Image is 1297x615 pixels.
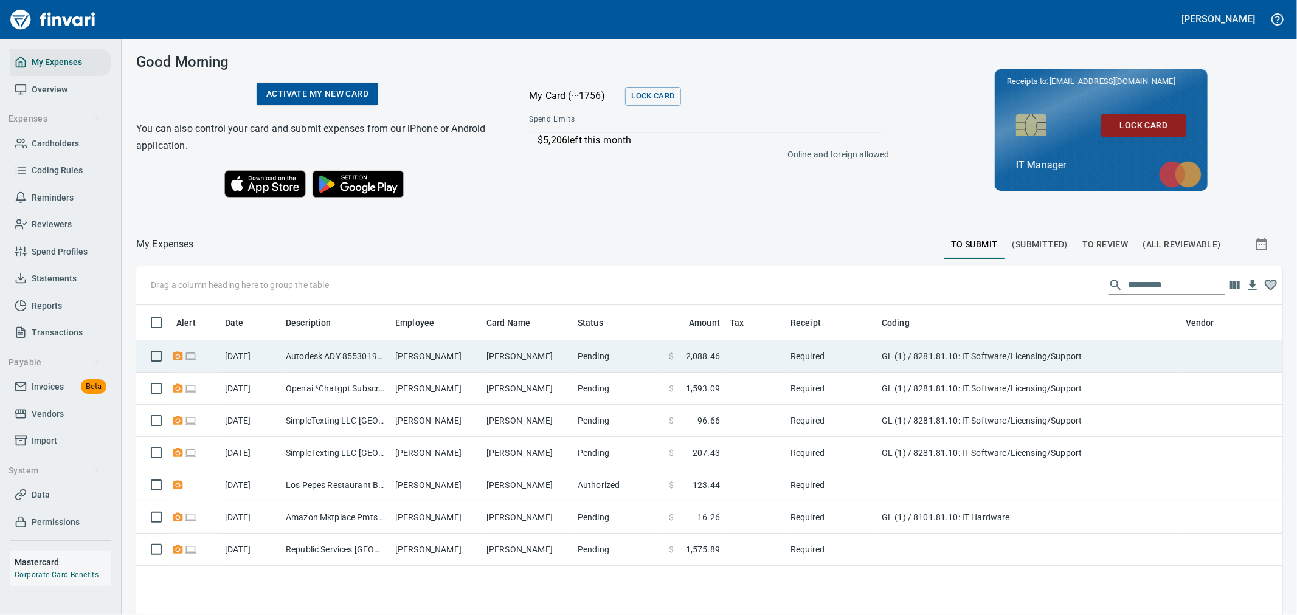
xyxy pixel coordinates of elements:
[10,481,111,509] a: Data
[10,265,111,292] a: Statements
[9,111,100,126] span: Expenses
[573,534,664,566] td: Pending
[136,53,499,70] h3: Good Morning
[184,384,197,392] span: Online transaction
[395,315,450,330] span: Employee
[786,405,877,437] td: Required
[32,55,82,70] span: My Expenses
[882,315,925,330] span: Coding
[4,459,105,482] button: System
[790,315,821,330] span: Receipt
[390,373,482,405] td: [PERSON_NAME]
[689,315,720,330] span: Amount
[390,534,482,566] td: [PERSON_NAME]
[573,373,664,405] td: Pending
[390,469,482,501] td: [PERSON_NAME]
[578,315,603,330] span: Status
[877,405,1181,437] td: GL (1) / 8281.81.10: IT Software/Licensing/Support
[136,120,499,154] h6: You can also control your card and submit expenses from our iPhone or Android application.
[10,76,111,103] a: Overview
[573,469,664,501] td: Authorized
[786,469,877,501] td: Required
[395,315,434,330] span: Employee
[482,340,573,373] td: [PERSON_NAME]
[1007,75,1195,88] p: Receipts to:
[519,148,889,160] p: Online and foreign allowed
[482,437,573,469] td: [PERSON_NAME]
[286,315,331,330] span: Description
[1153,155,1208,194] img: mastercard.svg
[184,513,197,521] span: Online transaction
[482,469,573,501] td: [PERSON_NAME]
[538,133,883,148] p: $5,206 left this month
[1082,237,1129,252] span: To Review
[10,319,111,346] a: Transactions
[32,325,83,340] span: Transactions
[625,87,680,106] button: Lock Card
[730,315,759,330] span: Tax
[32,217,72,232] span: Reviewers
[578,315,619,330] span: Status
[877,340,1181,373] td: GL (1) / 8281.81.10: IT Software/Licensing/Support
[10,49,111,76] a: My Expenses
[32,515,80,530] span: Permissions
[281,373,390,405] td: Openai *Chatgpt Subscr [GEOGRAPHIC_DATA] [GEOGRAPHIC_DATA]
[10,509,111,536] a: Permissions
[10,211,111,238] a: Reviewers
[697,511,720,523] span: 16.26
[15,555,111,569] h6: Mastercard
[673,315,720,330] span: Amount
[7,5,99,34] a: Finvari
[257,83,378,105] a: Activate my new card
[10,238,111,266] a: Spend Profiles
[1182,13,1255,26] h5: [PERSON_NAME]
[220,469,281,501] td: [DATE]
[281,405,390,437] td: SimpleTexting LLC [GEOGRAPHIC_DATA] [GEOGRAPHIC_DATA]
[1243,277,1262,295] button: Download Table
[176,315,212,330] span: Alert
[32,379,64,394] span: Invoices
[184,448,197,456] span: Online transaction
[786,501,877,534] td: Required
[1186,315,1214,330] span: Vendor
[281,469,390,501] td: Los Pepes Restaurant Battle Ground [GEOGRAPHIC_DATA]
[281,340,390,373] td: Autodesk ADY 8553019562 CA
[171,481,184,489] span: Receipt Required
[686,543,720,555] span: 1,575.89
[4,108,105,130] button: Expenses
[220,437,281,469] td: [DATE]
[1111,118,1177,133] span: Lock Card
[184,545,197,553] span: Online transaction
[224,170,306,198] img: Download on the App Store
[1101,114,1186,137] button: Lock Card
[9,463,100,478] span: System
[686,350,720,362] span: 2,088.46
[266,86,368,101] span: Activate my new card
[1016,158,1186,173] p: IT Manager
[486,315,546,330] span: Card Name
[951,237,998,252] span: To Submit
[573,340,664,373] td: Pending
[4,351,105,374] button: Payable
[631,89,674,103] span: Lock Card
[225,315,260,330] span: Date
[482,405,573,437] td: [PERSON_NAME]
[1048,75,1176,87] span: [EMAIL_ADDRESS][DOMAIN_NAME]
[1225,276,1243,294] button: Choose columns to display
[882,315,910,330] span: Coding
[786,437,877,469] td: Required
[573,501,664,534] td: Pending
[32,190,74,205] span: Reminders
[390,501,482,534] td: [PERSON_NAME]
[10,427,111,455] a: Import
[171,352,184,360] span: Receipt Required
[482,534,573,566] td: [PERSON_NAME]
[1143,237,1221,252] span: (All Reviewable)
[286,315,347,330] span: Description
[281,437,390,469] td: SimpleTexting LLC [GEOGRAPHIC_DATA] [GEOGRAPHIC_DATA]
[669,479,674,491] span: $
[730,315,744,330] span: Tax
[281,501,390,534] td: Amazon Mktplace Pmts [DOMAIN_NAME][URL] WA
[220,534,281,566] td: [DATE]
[693,447,720,459] span: 207.43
